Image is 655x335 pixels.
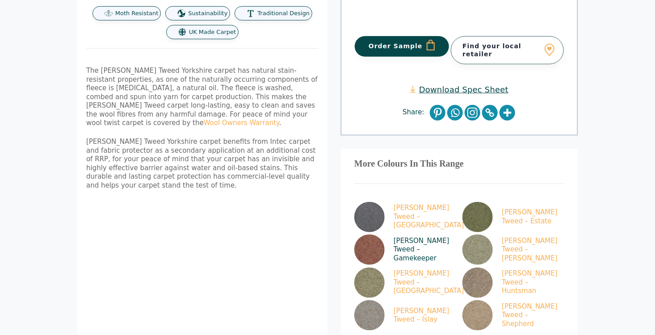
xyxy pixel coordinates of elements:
[354,202,453,232] a: [PERSON_NAME] Tweed – [GEOGRAPHIC_DATA]
[462,268,561,298] a: [PERSON_NAME] Tweed – Huntsman
[354,268,385,298] img: Tomkinson Tweed Highland
[462,300,561,331] a: [PERSON_NAME] Tweed – Shepherd
[462,202,561,232] a: [PERSON_NAME] Tweed – Estate
[354,300,453,331] a: [PERSON_NAME] Tweed – Islay
[500,105,515,121] a: More
[257,10,310,17] span: Traditional Design
[355,36,449,57] button: Order Sample
[465,105,480,121] a: Instagram
[430,105,445,121] a: Pinterest
[354,268,453,298] a: [PERSON_NAME] Tweed – [GEOGRAPHIC_DATA]
[115,10,159,17] span: Moth Resistant
[204,119,279,127] a: Wool Owners Warranty
[86,67,318,127] span: The [PERSON_NAME] Tweed Yorkshire carpet has natural stain-resistant properties, as one of the na...
[462,202,493,232] img: Tomkinson Tweed Estate
[447,105,463,121] a: Whatsapp
[188,10,227,17] span: Sustainability
[451,36,564,64] a: Find your local retailer
[189,29,236,36] span: UK Made Carpet
[482,105,498,121] a: Copy Link
[354,234,453,265] a: [PERSON_NAME] Tweed – Gamekeeper
[354,300,385,331] img: Tomkinson Tweed Islay
[354,162,564,166] h3: More Colours In This Range
[86,138,319,190] p: [PERSON_NAME] Tweed Yorkshire carpet benefits from Intec carpet and fabric protector as a seconda...
[410,84,508,95] a: Download Spec Sheet
[462,234,561,265] a: [PERSON_NAME] Tweed – [PERSON_NAME]
[403,108,428,117] span: Share:
[462,268,493,298] img: Tomkinson Tweed Huntsman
